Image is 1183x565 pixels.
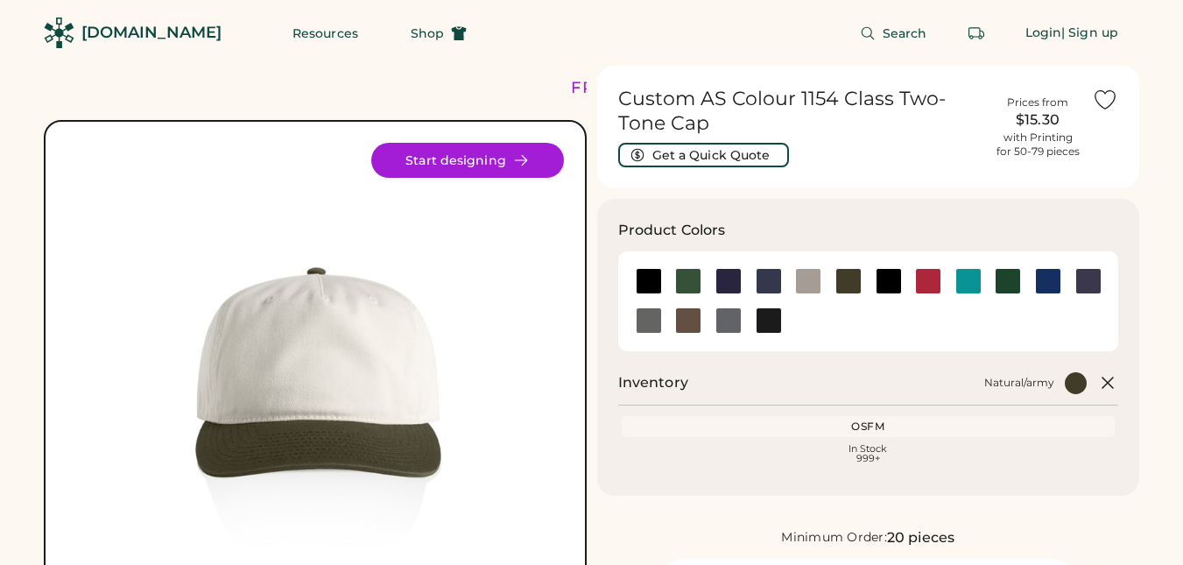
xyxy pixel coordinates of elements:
button: Resources [271,16,379,51]
button: Shop [390,16,488,51]
h1: Custom AS Colour 1154 Class Two-Tone Cap [618,87,984,136]
div: Minimum Order: [781,529,887,547]
div: Prices from [1007,95,1068,109]
div: 20 pieces [887,527,954,548]
div: Natural/army [984,376,1054,390]
button: Start designing [371,143,564,178]
div: | Sign up [1061,25,1118,42]
h2: Inventory [618,372,688,393]
button: Retrieve an order [959,16,994,51]
img: Rendered Logo - Screens [44,18,74,48]
div: with Printing for 50-79 pieces [996,131,1080,159]
button: Search [839,16,948,51]
div: $15.30 [994,109,1081,131]
div: In Stock 999+ [625,444,1112,463]
h3: Product Colors [618,220,726,241]
button: Get a Quick Quote [618,143,789,167]
span: Search [883,27,927,39]
div: Login [1025,25,1062,42]
span: Shop [411,27,444,39]
div: FREE SHIPPING [571,76,722,100]
div: [DOMAIN_NAME] [81,22,222,44]
div: OSFM [625,420,1112,434]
